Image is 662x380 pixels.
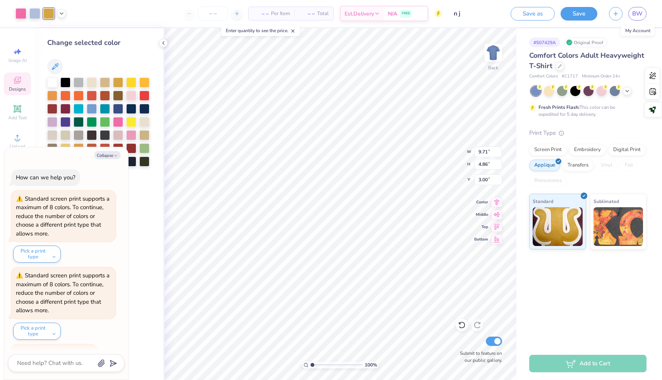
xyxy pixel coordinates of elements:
div: Vinyl [596,160,617,171]
div: Embroidery [569,144,606,156]
span: Sublimated [593,197,619,205]
span: Image AI [9,57,27,64]
span: # C1717 [562,73,578,80]
button: Collapse [94,151,120,159]
div: Change selected color [47,38,151,48]
span: Bottom [474,237,488,242]
div: Back [488,64,498,71]
button: Save as [511,7,555,21]
div: Applique [529,160,560,171]
span: 100 % [365,361,377,368]
div: Foil [620,160,638,171]
input: – – [198,7,228,21]
a: BW [628,7,647,21]
img: Back [485,45,501,60]
span: Comfort Colors [529,73,558,80]
span: Comfort Colors Adult Heavyweight T-Shirt [529,51,644,70]
span: Standard [533,197,553,205]
div: Rhinestones [529,175,567,187]
span: BW [632,9,643,18]
span: N/A [388,10,397,18]
div: Screen Print [529,144,567,156]
div: Standard screen print supports a maximum of 8 colors. To continue, reduce the number of colors or... [16,272,110,314]
label: Submit to feature on our public gallery. [456,350,502,364]
div: My Account [621,25,655,36]
span: Top [474,224,488,230]
span: Add Text [8,115,27,121]
span: Designs [9,86,26,92]
div: Transfers [563,160,593,171]
img: Standard [533,207,583,246]
span: Per Item [271,10,290,18]
button: Pick a print type [13,323,61,340]
span: – – [253,10,269,18]
span: Upload [10,143,25,150]
span: Center [474,199,488,205]
button: Pick a print type [13,246,61,263]
div: How can we help you? [16,174,75,181]
span: Est. Delivery [345,10,374,18]
strong: Fresh Prints Flash: [539,104,580,110]
span: Middle [474,212,488,217]
div: Digital Print [608,144,646,156]
div: Original Proof [564,38,607,47]
input: Untitled Design [448,6,505,21]
div: Title your design to save it [25,349,93,356]
div: Print Type [529,129,647,138]
div: This color can be expedited for 5 day delivery. [539,104,634,118]
button: Save [561,7,597,21]
div: # 507429A [529,38,560,47]
span: Total [317,10,329,18]
div: Standard screen print supports a maximum of 8 colors. To continue, reduce the number of colors or... [16,195,110,237]
div: Enter quantity to see the price. [221,25,300,36]
span: Minimum Order: 24 + [582,73,621,80]
img: Sublimated [593,207,643,246]
span: FREE [402,11,410,16]
span: – – [299,10,315,18]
